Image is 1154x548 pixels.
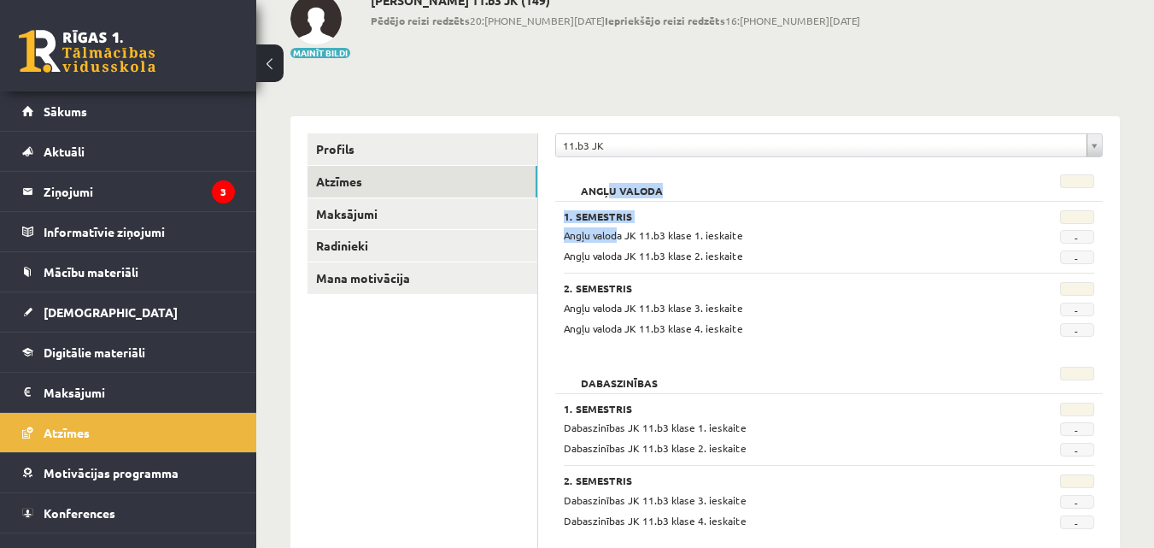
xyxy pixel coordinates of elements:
[1060,250,1094,264] span: -
[212,180,235,203] i: 3
[22,172,235,211] a: Ziņojumi3
[563,134,1080,156] span: 11.b3 JK
[22,493,235,533] a: Konferences
[371,13,860,28] span: 20:[PHONE_NUMBER][DATE] 16:[PHONE_NUMBER][DATE]
[564,249,743,262] span: Angļu valoda JK 11.b3 klase 2. ieskaite
[44,373,235,412] legend: Maksājumi
[44,264,138,280] span: Mācību materiāli
[22,453,235,492] a: Motivācijas programma
[1060,495,1094,509] span: -
[564,474,1001,486] h3: 2. Semestris
[44,425,90,440] span: Atzīmes
[564,514,747,527] span: Dabaszinības JK 11.b3 klase 4. ieskaite
[308,198,537,230] a: Maksājumi
[564,228,743,242] span: Angļu valoda JK 11.b3 klase 1. ieskaite
[44,505,115,521] span: Konferences
[564,403,1001,415] h3: 1. Semestris
[22,373,235,412] a: Maksājumi
[290,48,350,58] button: Mainīt bildi
[44,465,179,480] span: Motivācijas programma
[564,321,743,335] span: Angļu valoda JK 11.b3 klase 4. ieskaite
[1060,443,1094,457] span: -
[22,292,235,332] a: [DEMOGRAPHIC_DATA]
[564,301,743,315] span: Angļu valoda JK 11.b3 klase 3. ieskaite
[1060,422,1094,436] span: -
[22,413,235,452] a: Atzīmes
[564,210,1001,222] h3: 1. Semestris
[605,14,725,27] b: Iepriekšējo reizi redzēts
[308,133,537,165] a: Profils
[1060,323,1094,337] span: -
[44,304,178,320] span: [DEMOGRAPHIC_DATA]
[371,14,470,27] b: Pēdējo reizi redzēts
[44,103,87,119] span: Sākums
[564,282,1001,294] h3: 2. Semestris
[1060,230,1094,244] span: -
[308,230,537,262] a: Radinieki
[308,262,537,294] a: Mana motivācija
[556,134,1102,156] a: 11.b3 JK
[22,333,235,372] a: Digitālie materiāli
[19,30,155,73] a: Rīgas 1. Tālmācības vidusskola
[44,144,85,159] span: Aktuāli
[564,421,747,434] span: Dabaszinības JK 11.b3 klase 1. ieskaite
[308,166,537,197] a: Atzīmes
[22,91,235,131] a: Sākums
[564,367,675,384] h2: Dabaszinības
[1060,516,1094,529] span: -
[1060,303,1094,316] span: -
[44,212,235,251] legend: Informatīvie ziņojumi
[44,172,235,211] legend: Ziņojumi
[564,441,747,455] span: Dabaszinības JK 11.b3 klase 2. ieskaite
[44,345,145,360] span: Digitālie materiāli
[564,174,680,192] h2: Angļu valoda
[564,493,747,507] span: Dabaszinības JK 11.b3 klase 3. ieskaite
[22,212,235,251] a: Informatīvie ziņojumi
[22,132,235,171] a: Aktuāli
[22,252,235,292] a: Mācību materiāli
